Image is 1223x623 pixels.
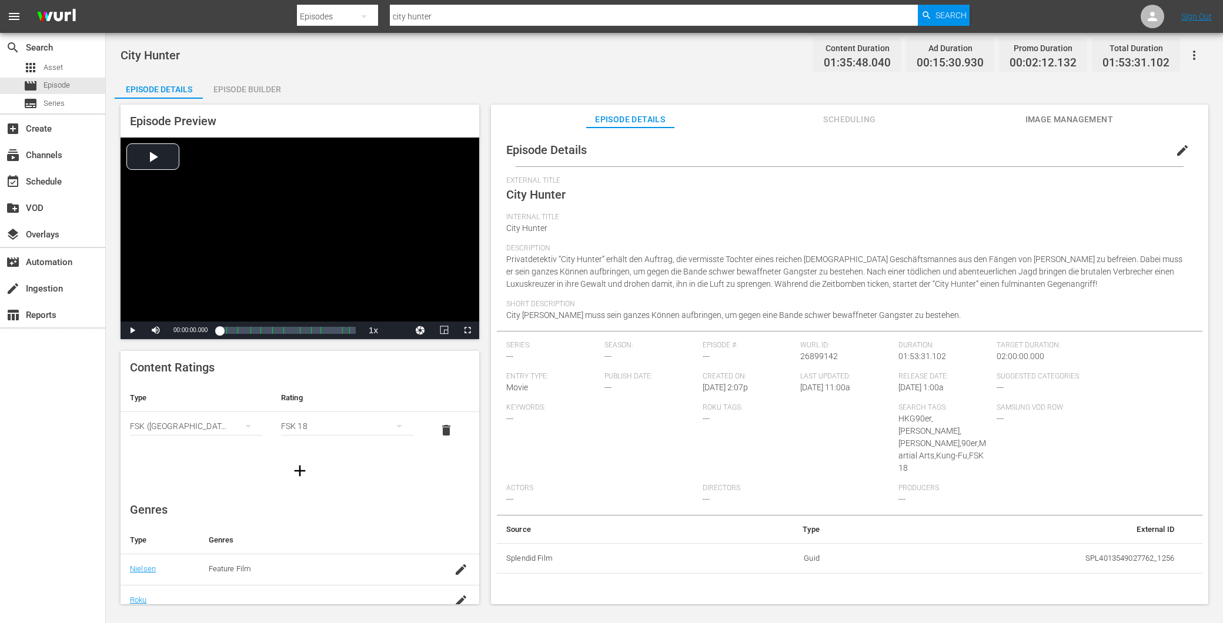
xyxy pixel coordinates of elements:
[6,282,20,296] span: Ingestion
[711,515,829,544] th: Type
[121,384,272,412] th: Type
[506,300,1187,309] span: Short Description
[130,595,147,604] a: Roku
[997,351,1044,361] span: 02:00:00.000
[130,360,215,374] span: Content Ratings
[506,213,1187,222] span: Internal Title
[703,494,710,504] span: ---
[800,351,838,361] span: 26899142
[800,383,850,392] span: [DATE] 11:00a
[44,79,70,91] span: Episode
[497,515,1202,574] table: simple table
[6,255,20,269] span: Automation
[6,41,20,55] span: Search
[219,327,356,334] div: Progress Bar
[28,3,85,31] img: ans4CAIJ8jUAAAAAAAAAAAAAAAAAAAAAAAAgQb4GAAAAAAAAAAAAAAAAAAAAAAAAJMjXAAAAAAAAAAAAAAAAAAAAAAAAgAT5G...
[898,403,991,413] span: Search Tags:
[121,321,144,339] button: Play
[898,494,905,504] span: ---
[711,543,829,574] td: Guid
[130,503,168,517] span: Genres
[130,564,156,573] a: Nielsen
[604,372,697,381] span: Publish Date:
[1025,112,1113,127] span: Image Management
[703,484,893,493] span: Directors
[506,341,599,350] span: Series:
[1010,40,1077,56] div: Promo Duration
[997,372,1187,381] span: Suggested Categories:
[604,351,611,361] span: ---
[800,372,893,381] span: Last Updated:
[604,341,697,350] span: Season:
[917,40,984,56] div: Ad Duration
[6,227,20,242] span: Overlays
[703,414,710,423] span: ---
[506,254,1182,289] span: Privatdetektiv “City Hunter” erhält den Auftrag, die vermisste Tochter eines reichen [DEMOGRAPHIC...
[6,308,20,322] span: Reports
[1181,12,1212,21] a: Sign Out
[115,75,203,103] div: Episode Details
[935,5,967,26] span: Search
[806,112,894,127] span: Scheduling
[506,403,697,413] span: Keywords:
[121,526,199,554] th: Type
[6,148,20,162] span: Channels
[829,515,1184,544] th: External ID
[24,96,38,110] span: Series
[121,384,479,448] table: simple table
[456,321,479,339] button: Fullscreen
[199,526,442,554] th: Genres
[439,423,453,437] span: delete
[506,176,1187,186] span: External Title
[497,515,711,544] th: Source
[1010,56,1077,70] span: 00:02:12.132
[898,383,944,392] span: [DATE] 1:00a
[506,372,599,381] span: Entry Type:
[432,321,456,339] button: Picture-in-Picture
[24,79,38,93] span: Episode
[997,403,1089,413] span: Samsung VOD Row:
[703,341,795,350] span: Episode #:
[898,484,1089,493] span: Producers
[173,327,208,333] span: 00:00:00.000
[203,75,291,99] button: Episode Builder
[203,75,291,103] div: Episode Builder
[506,244,1187,253] span: Description
[6,201,20,215] span: VOD
[586,112,674,127] span: Episode Details
[506,223,547,233] span: City Hunter
[898,341,991,350] span: Duration:
[1102,56,1169,70] span: 01:53:31.102
[24,61,38,75] span: Asset
[506,187,566,202] span: City Hunter
[7,9,21,24] span: menu
[1102,40,1169,56] div: Total Duration
[506,310,961,320] span: City [PERSON_NAME] muss sein ganzes Können aufbringen, um gegen eine Bande schwer bewaffneter Gan...
[703,383,748,392] span: [DATE] 2:07p
[703,372,795,381] span: Created On:
[6,122,20,136] span: add_box
[898,414,986,473] span: HKG90er,[PERSON_NAME],[PERSON_NAME],90er,Martial Arts,Kung-Fu,FSK 18
[44,62,63,73] span: Asset
[898,351,946,361] span: 01:53:31.102
[6,175,20,189] span: Schedule
[703,403,893,413] span: Roku Tags:
[44,98,65,109] span: Series
[604,383,611,392] span: ---
[506,383,528,392] span: Movie
[918,5,970,26] button: Search
[506,143,587,157] span: Episode Details
[1175,143,1189,158] span: edit
[898,372,991,381] span: Release Date:
[121,138,479,339] div: Video Player
[130,114,216,128] span: Episode Preview
[997,414,1004,423] span: ---
[281,410,413,443] div: FSK 18
[506,351,513,361] span: ---
[506,494,513,504] span: ---
[409,321,432,339] button: Jump To Time
[917,56,984,70] span: 00:15:30.930
[997,383,1004,392] span: ---
[272,384,423,412] th: Rating
[432,416,460,444] button: delete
